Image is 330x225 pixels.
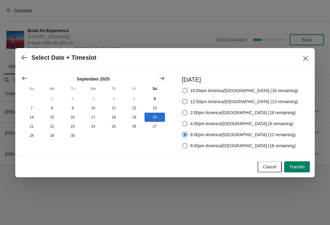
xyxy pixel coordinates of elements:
[83,94,103,103] button: Wednesday September 3 2025
[83,103,103,113] button: Wednesday September 10 2025
[62,83,83,94] th: Tuesday
[145,113,165,122] button: Saturday September 20 2025
[83,113,103,122] button: Wednesday September 17 2025
[124,103,145,113] button: Friday September 12 2025
[83,83,103,94] th: Wednesday
[124,113,145,122] button: Friday September 19 2025
[124,83,145,94] th: Friday
[21,83,42,94] th: Sunday
[42,122,62,131] button: Monday September 22 2025
[62,113,83,122] button: Tuesday September 16 2025
[190,99,298,105] span: 12:00pm America/[GEOGRAPHIC_DATA] (13 remaining)
[190,132,296,138] span: 6:00pm America/[GEOGRAPHIC_DATA] (12 remaining)
[156,73,167,84] button: Show next month, October 2025
[145,83,165,94] th: Saturday
[31,54,97,61] h2: Select Date + Timeslot
[182,75,298,84] h3: [DATE]
[19,73,30,84] button: Show previous month, August 2025
[42,113,62,122] button: Monday September 15 2025
[263,164,277,169] span: Cancel
[190,121,293,127] span: 4:00pm America/[GEOGRAPHIC_DATA] (8 remaining)
[42,103,62,113] button: Monday September 8 2025
[42,83,62,94] th: Monday
[62,103,83,113] button: Tuesday September 9 2025
[62,131,83,140] button: Tuesday September 30 2025
[190,110,296,116] span: 2:00pm America/[GEOGRAPHIC_DATA] (18 remaining)
[104,122,124,131] button: Thursday September 25 2025
[21,122,42,131] button: Sunday September 21 2025
[21,131,42,140] button: Sunday September 28 2025
[124,94,145,103] button: Friday September 5 2025
[42,94,62,103] button: Monday September 1 2025
[83,122,103,131] button: Wednesday September 24 2025
[21,103,42,113] button: Sunday September 7 2025
[104,94,124,103] button: Thursday September 4 2025
[190,88,298,94] span: 10:00am America/[GEOGRAPHIC_DATA] (18 remaining)
[42,131,62,140] button: Monday September 29 2025
[104,103,124,113] button: Thursday September 11 2025
[104,83,124,94] th: Thursday
[104,113,124,122] button: Thursday September 18 2025
[145,94,165,103] button: Today Saturday September 6 2025
[258,161,282,172] button: Cancel
[62,94,83,103] button: Tuesday September 2 2025
[145,103,165,113] button: Saturday September 13 2025
[190,143,296,149] span: 8:00pm America/[GEOGRAPHIC_DATA] (18 remaining)
[21,113,42,122] button: Sunday September 14 2025
[124,122,145,131] button: Friday September 26 2025
[289,164,305,169] span: Transfer
[284,161,310,172] button: Transfer
[145,122,165,131] button: Saturday September 27 2025
[62,122,83,131] button: Tuesday September 23 2025
[300,53,311,64] button: Close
